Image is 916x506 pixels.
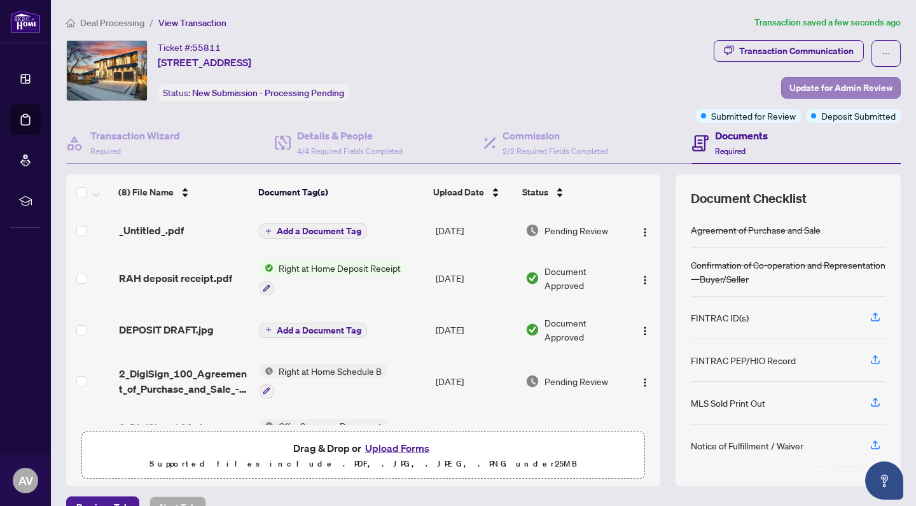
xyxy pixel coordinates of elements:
[431,306,520,354] td: [DATE]
[274,261,406,275] span: Right at Home Deposit Receipt
[260,323,367,338] button: Add a Document Tag
[691,439,803,453] div: Notice of Fulfillment / Waiver
[361,440,433,456] button: Upload Forms
[821,109,896,123] span: Deposit Submitted
[192,87,344,99] span: New Submission - Processing Pending
[640,377,650,388] img: Logo
[119,420,250,451] span: 2_DigiSign_100_Agreement_of_Purchase_and_Sale_-_PropTx-[PERSON_NAME]-4-3-pages-1-pages-3.pdf
[865,461,903,500] button: Open asap
[431,354,520,409] td: [DATE]
[260,321,367,338] button: Add a Document Tag
[503,128,608,143] h4: Commission
[635,220,655,241] button: Logo
[119,366,250,397] span: 2_DigiSign_100_Agreement_of_Purchase_and_Sale_-_PropTx-[PERSON_NAME]-4-3-pages-1-pages-4.pdf
[260,261,406,295] button: Status IconRight at Home Deposit Receipt
[192,42,221,53] span: 55811
[265,327,272,333] span: plus
[691,223,821,237] div: Agreement of Purchase and Sale
[253,174,428,210] th: Document Tag(s)
[158,40,221,55] div: Ticket #:
[260,223,367,239] button: Add a Document Tag
[82,432,644,479] span: Drag & Drop orUpload FormsSupported files include .PDF, .JPG, .JPEG, .PNG under25MB
[711,109,796,123] span: Submitted for Review
[260,419,274,433] img: Status Icon
[691,353,796,367] div: FINTRAC PEP/HIO Record
[433,185,484,199] span: Upload Date
[635,371,655,391] button: Logo
[158,17,226,29] span: View Transaction
[545,264,624,292] span: Document Approved
[274,364,387,378] span: Right at Home Schedule B
[90,456,637,472] p: Supported files include .PDF, .JPG, .JPEG, .PNG under 25 MB
[265,228,272,234] span: plus
[691,311,749,325] div: FINTRAC ID(s)
[525,271,539,285] img: Document Status
[545,223,608,237] span: Pending Review
[781,77,901,99] button: Update for Admin Review
[715,146,746,156] span: Required
[119,223,184,238] span: _Untitled_.pdf
[715,128,768,143] h4: Documents
[119,322,214,337] span: DEPOSIT DRAFT.jpg
[525,223,539,237] img: Document Status
[260,261,274,275] img: Status Icon
[119,271,232,286] span: RAH deposit receipt.pdf
[545,316,624,344] span: Document Approved
[297,146,403,156] span: 4/4 Required Fields Completed
[431,210,520,251] td: [DATE]
[113,174,253,210] th: (8) File Name
[260,364,274,378] img: Status Icon
[714,40,864,62] button: Transaction Communication
[789,78,892,98] span: Update for Admin Review
[691,190,807,207] span: Document Checklist
[525,374,539,388] img: Document Status
[640,326,650,336] img: Logo
[431,409,520,463] td: [DATE]
[118,185,174,199] span: (8) File Name
[277,227,361,235] span: Add a Document Tag
[297,128,403,143] h4: Details & People
[67,41,147,101] img: IMG-W12413178_1.jpg
[158,84,349,101] div: Status:
[260,364,387,398] button: Status IconRight at Home Schedule B
[293,440,433,456] span: Drag & Drop or
[525,323,539,337] img: Document Status
[90,146,121,156] span: Required
[260,419,387,453] button: Status IconOffer Summary Document
[18,472,33,489] span: AV
[10,10,41,33] img: logo
[635,320,655,340] button: Logo
[739,41,854,61] div: Transaction Communication
[882,49,891,58] span: ellipsis
[640,275,650,285] img: Logo
[640,227,650,237] img: Logo
[428,174,517,210] th: Upload Date
[517,174,625,210] th: Status
[545,374,608,388] span: Pending Review
[691,396,765,410] div: MLS Sold Print Out
[158,55,251,70] span: [STREET_ADDRESS]
[635,268,655,288] button: Logo
[522,185,548,199] span: Status
[431,251,520,306] td: [DATE]
[754,15,901,30] article: Transaction saved a few seconds ago
[274,419,387,433] span: Offer Summary Document
[80,17,144,29] span: Deal Processing
[503,146,608,156] span: 2/2 Required Fields Completed
[90,128,180,143] h4: Transaction Wizard
[66,18,75,27] span: home
[277,326,361,335] span: Add a Document Tag
[691,258,885,286] div: Confirmation of Co-operation and Representation—Buyer/Seller
[149,15,153,30] li: /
